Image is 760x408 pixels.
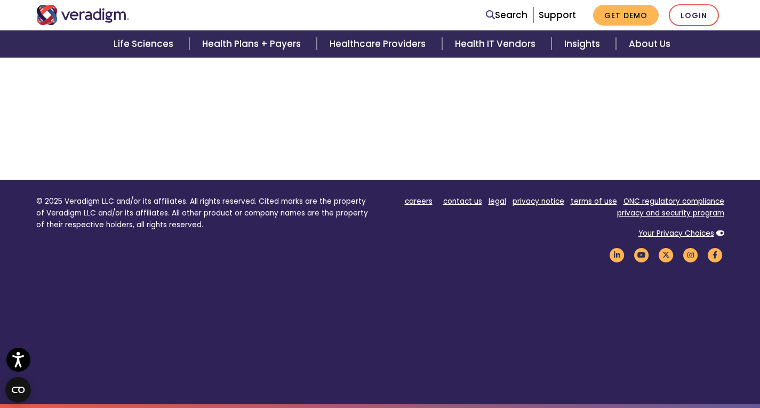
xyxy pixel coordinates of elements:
[539,9,576,21] a: Support
[617,208,724,218] a: privacy and security program
[669,4,719,26] a: Login
[5,377,31,403] button: Open CMP widget
[442,30,551,58] a: Health IT Vendors
[513,196,564,206] a: privacy notice
[616,30,683,58] a: About Us
[36,5,130,25] img: Veradigm logo
[682,250,700,260] a: Veradigm Instagram Link
[36,196,372,230] p: © 2025 Veradigm LLC and/or its affiliates. All rights reserved. Cited marks are the property of V...
[608,250,626,260] a: Veradigm LinkedIn Link
[189,30,317,58] a: Health Plans + Payers
[101,30,189,58] a: Life Sciences
[443,196,482,206] a: contact us
[551,30,616,58] a: Insights
[657,250,675,260] a: Veradigm Twitter Link
[317,30,442,58] a: Healthcare Providers
[486,8,527,22] a: Search
[571,196,617,206] a: terms of use
[405,196,433,206] a: careers
[593,5,659,26] a: Get Demo
[638,228,714,238] a: Your Privacy Choices
[706,250,724,260] a: Veradigm Facebook Link
[633,250,651,260] a: Veradigm YouTube Link
[489,196,506,206] a: legal
[623,196,724,206] a: ONC regulatory compliance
